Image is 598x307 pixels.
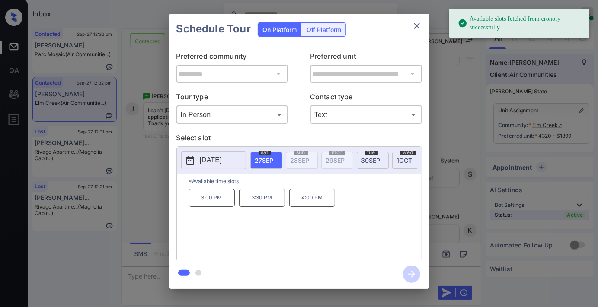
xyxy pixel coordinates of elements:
div: Text [312,108,420,122]
button: btn-next [398,263,425,285]
p: *Available time slots [189,174,422,189]
p: Tour type [176,92,288,105]
div: On Platform [258,23,301,36]
div: date-select [357,152,389,169]
span: tue [365,150,378,155]
div: In Person [179,108,286,122]
span: 27 SEP [255,157,274,164]
p: 4:00 PM [289,189,335,207]
p: Select slot [176,133,422,146]
button: [DATE] [181,151,246,169]
button: close [408,17,425,35]
p: 3:00 PM [189,189,235,207]
span: wed [400,150,416,155]
p: Preferred unit [310,51,422,65]
p: [DATE] [200,155,222,165]
p: Contact type [310,92,422,105]
div: date-select [250,152,282,169]
p: Preferred community [176,51,288,65]
div: date-select [392,152,424,169]
h2: Schedule Tour [169,14,258,44]
span: sat [259,150,271,155]
div: Available slots fetched from cronofy successfully [458,11,582,35]
span: 30 SEP [361,157,381,164]
div: Off Platform [302,23,345,36]
p: 3:30 PM [239,189,285,207]
span: 1 OCT [397,157,413,164]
